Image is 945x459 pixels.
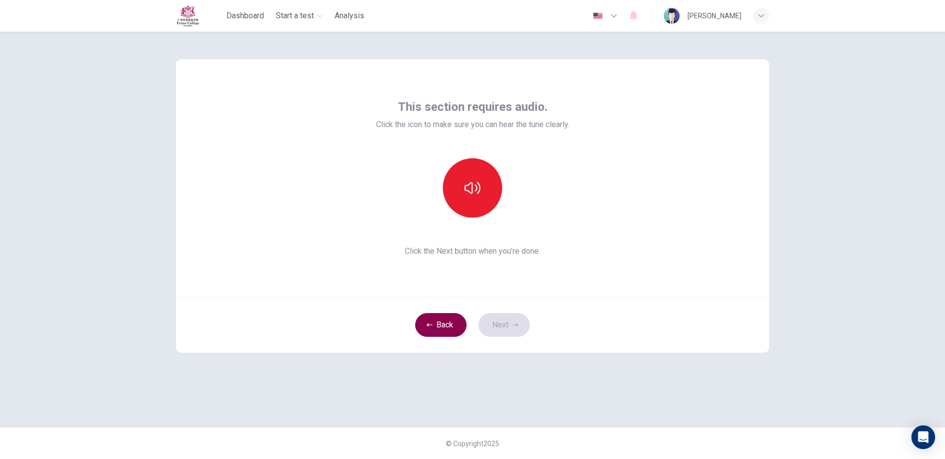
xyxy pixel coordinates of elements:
[446,440,499,448] span: © Copyright 2025
[176,5,200,27] img: Fettes logo
[272,7,327,25] button: Start a test
[398,99,548,115] span: This section requires audio.
[226,10,264,22] span: Dashboard
[376,245,569,257] span: Click the Next button when you’re done.
[687,10,741,22] div: [PERSON_NAME]
[592,12,604,20] img: en
[376,119,569,131] span: Click the icon to make sure you can hear the tune clearly.
[415,313,467,337] button: Back
[911,425,935,449] div: Open Intercom Messenger
[331,7,368,25] button: Analysis
[222,7,268,25] button: Dashboard
[176,5,222,27] a: Fettes logo
[664,8,680,24] img: Profile picture
[335,10,364,22] span: Analysis
[276,10,314,22] span: Start a test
